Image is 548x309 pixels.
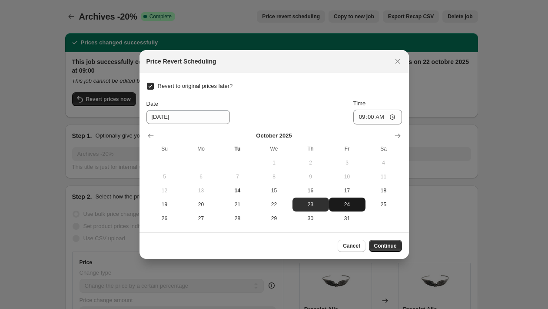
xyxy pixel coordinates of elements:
[369,173,399,180] span: 11
[256,184,292,198] button: Wednesday October 15 2025
[223,201,252,208] span: 21
[150,173,179,180] span: 5
[292,156,329,170] button: Thursday October 2 2025
[223,187,252,194] span: 14
[392,130,404,142] button: Show next month, November 2025
[150,215,179,222] span: 26
[186,201,216,208] span: 20
[259,159,289,166] span: 1
[219,198,256,212] button: Tuesday October 21 2025
[332,159,362,166] span: 3
[369,187,399,194] span: 18
[146,170,183,184] button: Sunday October 5 2025
[219,142,256,156] th: Tuesday
[292,170,329,184] button: Thursday October 9 2025
[353,100,365,107] span: Time
[332,187,362,194] span: 17
[256,198,292,212] button: Wednesday October 22 2025
[259,201,289,208] span: 22
[259,173,289,180] span: 8
[145,130,157,142] button: Show previous month, September 2025
[183,184,219,198] button: Monday October 13 2025
[146,142,183,156] th: Sunday
[365,142,402,156] th: Saturday
[150,201,179,208] span: 19
[353,110,402,124] input: 12:00
[332,201,362,208] span: 24
[329,170,365,184] button: Friday October 10 2025
[292,184,329,198] button: Thursday October 16 2025
[365,170,402,184] button: Saturday October 11 2025
[146,198,183,212] button: Sunday October 19 2025
[183,142,219,156] th: Monday
[343,242,360,249] span: Cancel
[186,215,216,222] span: 27
[365,184,402,198] button: Saturday October 18 2025
[296,159,325,166] span: 2
[256,142,292,156] th: Wednesday
[223,145,252,152] span: Tu
[296,145,325,152] span: Th
[332,173,362,180] span: 10
[186,173,216,180] span: 6
[183,212,219,225] button: Monday October 27 2025
[369,240,402,252] button: Continue
[365,156,402,170] button: Saturday October 4 2025
[369,145,399,152] span: Sa
[329,184,365,198] button: Friday October 17 2025
[374,242,397,249] span: Continue
[296,173,325,180] span: 9
[392,55,404,67] button: Close
[369,159,399,166] span: 4
[146,101,158,107] span: Date
[150,187,179,194] span: 12
[292,212,329,225] button: Thursday October 30 2025
[259,187,289,194] span: 15
[146,212,183,225] button: Sunday October 26 2025
[329,142,365,156] th: Friday
[219,184,256,198] button: Today Tuesday October 14 2025
[365,198,402,212] button: Saturday October 25 2025
[256,170,292,184] button: Wednesday October 8 2025
[338,240,365,252] button: Cancel
[332,145,362,152] span: Fr
[292,198,329,212] button: Thursday October 23 2025
[292,142,329,156] th: Thursday
[186,187,216,194] span: 13
[296,215,325,222] span: 30
[296,187,325,194] span: 16
[146,110,230,124] input: 10/14/2025
[219,170,256,184] button: Tuesday October 7 2025
[183,170,219,184] button: Monday October 6 2025
[259,215,289,222] span: 29
[369,201,399,208] span: 25
[223,215,252,222] span: 28
[329,156,365,170] button: Friday October 3 2025
[259,145,289,152] span: We
[296,201,325,208] span: 23
[332,215,362,222] span: 31
[329,198,365,212] button: Friday October 24 2025
[150,145,179,152] span: Su
[223,173,252,180] span: 7
[186,145,216,152] span: Mo
[146,57,216,66] h2: Price Revert Scheduling
[256,212,292,225] button: Wednesday October 29 2025
[219,212,256,225] button: Tuesday October 28 2025
[146,184,183,198] button: Sunday October 12 2025
[329,212,365,225] button: Friday October 31 2025
[183,198,219,212] button: Monday October 20 2025
[256,156,292,170] button: Wednesday October 1 2025
[158,83,233,89] span: Revert to original prices later?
